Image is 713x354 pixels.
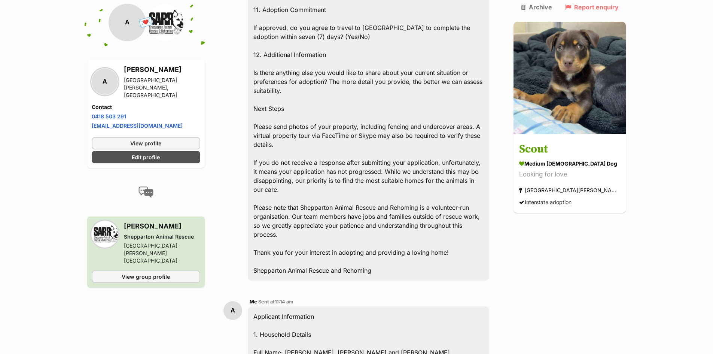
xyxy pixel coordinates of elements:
div: [GEOGRAPHIC_DATA][PERSON_NAME][GEOGRAPHIC_DATA] [124,242,200,264]
div: [GEOGRAPHIC_DATA][PERSON_NAME][GEOGRAPHIC_DATA] [519,185,620,196]
a: [EMAIL_ADDRESS][DOMAIN_NAME] [92,122,183,129]
div: A [223,301,242,320]
h3: [PERSON_NAME] [124,64,200,75]
div: A [109,4,146,41]
span: 11:14 am [275,299,293,305]
span: Me [250,299,257,305]
a: Edit profile [92,151,200,163]
img: Shepparton Animal Rescue profile pic [146,4,183,41]
img: conversation-icon-4a6f8262b818ee0b60e3300018af0b2d0b884aa5de6e9bcb8d3d4eeb1a70a7c4.svg [138,187,153,198]
div: [GEOGRAPHIC_DATA][PERSON_NAME], [GEOGRAPHIC_DATA] [124,76,200,99]
a: Scout medium [DEMOGRAPHIC_DATA] Dog Looking for love [GEOGRAPHIC_DATA][PERSON_NAME][GEOGRAPHIC_DA... [514,136,626,213]
span: View profile [130,139,161,147]
div: A [92,69,118,95]
div: Looking for love [519,170,620,180]
h3: Scout [519,141,620,158]
h3: [PERSON_NAME] [124,221,200,232]
a: Report enquiry [565,4,619,10]
a: View profile [92,137,200,149]
span: Edit profile [132,153,160,161]
div: Shepparton Animal Rescue [124,233,200,240]
img: Scout [514,22,626,134]
span: Sent at [258,299,293,305]
span: View group profile [122,273,170,281]
a: Archive [521,4,552,10]
a: View group profile [92,270,200,283]
a: 0418 503 291 [92,113,126,119]
span: 💌 [137,15,154,31]
div: Interstate adoption [519,197,572,208]
img: Shepparton Animal Rescue profile pic [92,221,118,247]
div: medium [DEMOGRAPHIC_DATA] Dog [519,160,620,168]
h4: Contact [92,103,200,111]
